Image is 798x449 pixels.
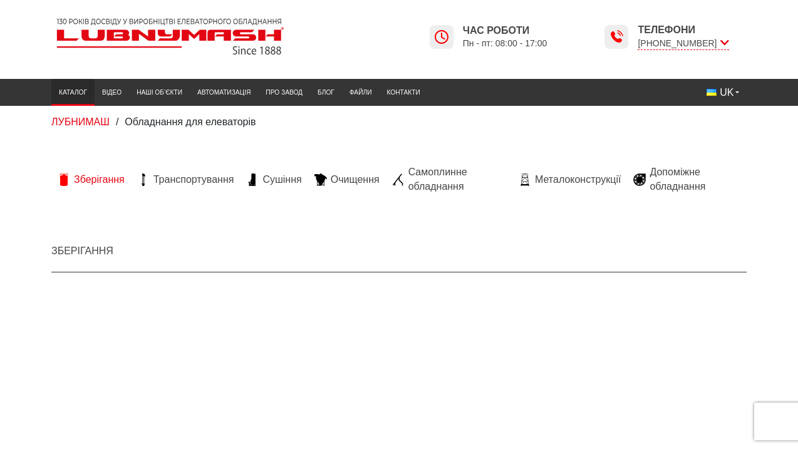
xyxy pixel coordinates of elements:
[258,82,310,103] a: Про завод
[51,245,113,256] a: Зберігання
[310,82,342,103] a: Блог
[434,29,449,44] img: Lubnymash time icon
[262,173,301,187] span: Сушіння
[153,173,234,187] span: Транспортування
[707,89,717,96] img: Українська
[609,29,624,44] img: Lubnymash time icon
[408,165,506,194] span: Самоплинне обладнання
[379,82,427,103] a: Контакти
[190,82,258,103] a: Автоматизація
[51,82,95,103] a: Каталог
[463,24,547,38] span: Час роботи
[240,173,308,187] a: Сушіння
[95,82,129,103] a: Відео
[308,173,386,187] a: Очищення
[51,173,131,187] a: Зберігання
[638,37,728,50] span: [PHONE_NUMBER]
[125,116,256,127] span: Обладнання для елеваторів
[650,165,740,194] span: Допоміжне обладнання
[51,13,289,60] img: Lubnymash
[535,173,621,187] span: Металоконструкції
[386,165,512,194] a: Самоплинне обладнання
[342,82,380,103] a: Файли
[699,82,747,103] button: UK
[51,116,110,127] a: ЛУБНИМАШ
[131,173,241,187] a: Транспортування
[638,23,728,37] span: Телефони
[74,173,125,187] span: Зберігання
[331,173,380,187] span: Очищення
[720,86,733,100] span: UK
[129,82,190,103] a: Наші об’єкти
[463,38,547,49] span: Пн - пт: 08:00 - 17:00
[627,165,747,194] a: Допоміжне обладнання
[512,173,627,187] a: Металоконструкції
[116,116,118,127] span: /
